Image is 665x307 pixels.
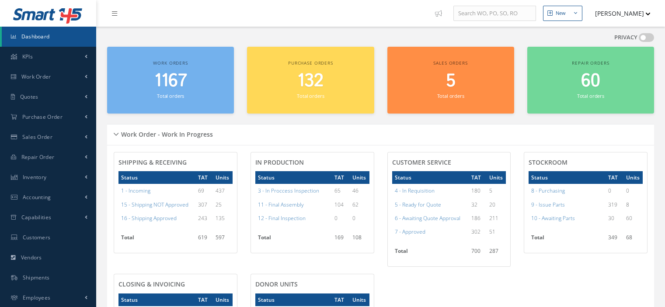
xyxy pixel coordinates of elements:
[543,6,582,21] button: New
[23,274,50,281] span: Shipments
[297,69,324,93] span: 132
[606,211,623,225] td: 30
[258,187,319,194] a: 3 - In Proccess Inspection
[446,69,456,93] span: 5
[258,214,306,222] a: 12 - Final Inspection
[395,201,441,208] a: 5 - Ready for Quote
[392,171,469,184] th: Status
[154,69,187,93] span: 1167
[469,211,487,225] td: 186
[255,293,332,306] th: Status
[121,214,177,222] a: 16 - Shipping Approved
[614,33,637,42] label: PRIVACY
[469,184,487,197] td: 180
[623,231,643,248] td: 68
[487,171,506,184] th: Units
[255,231,332,248] th: Total
[118,159,233,166] h4: SHIPPING & RECEIVING
[395,187,435,194] a: 4 - In Requisition
[22,53,33,60] span: KPIs
[118,293,195,306] th: Status
[21,33,50,40] span: Dashboard
[531,214,575,222] a: 10 - Awaiting Parts
[213,198,232,211] td: 25
[118,231,195,248] th: Total
[487,184,506,197] td: 5
[255,159,369,166] h4: IN PRODUCTION
[350,171,369,184] th: Units
[469,245,487,262] td: 700
[350,198,369,211] td: 62
[21,153,55,161] span: Repair Order
[529,171,606,184] th: Status
[332,198,350,211] td: 104
[606,231,623,248] td: 349
[487,245,506,262] td: 287
[118,281,233,288] h4: CLOSING & INVOICING
[469,171,487,184] th: TAT
[213,231,232,248] td: 597
[606,198,623,211] td: 319
[623,198,643,211] td: 8
[2,27,96,47] a: Dashboard
[469,225,487,238] td: 302
[288,60,333,66] span: Purchase orders
[392,159,506,166] h4: CUSTOMER SERVICE
[213,211,232,225] td: 135
[157,93,184,99] small: Total orders
[195,184,213,197] td: 69
[395,214,460,222] a: 6 - Awaiting Quote Approval
[23,294,51,301] span: Employees
[195,171,213,184] th: TAT
[606,171,623,184] th: TAT
[255,281,369,288] h4: DONOR UNITS
[195,293,213,306] th: TAT
[350,293,369,306] th: Units
[332,184,350,197] td: 65
[118,128,213,138] h5: Work Order - Work In Progress
[395,228,425,235] a: 7 - Approved
[21,214,52,221] span: Capabilities
[332,211,350,225] td: 0
[23,234,51,241] span: Customers
[332,231,350,248] td: 169
[21,73,51,80] span: Work Order
[118,171,195,184] th: Status
[529,231,606,248] th: Total
[297,93,324,99] small: Total orders
[20,93,38,100] span: Quotes
[258,201,304,208] a: 11 - Final Assembly
[531,187,565,194] a: 8 - Purchasing
[572,60,609,66] span: Repair orders
[255,171,332,184] th: Status
[121,201,188,208] a: 15 - Shipping NOT Approved
[469,198,487,211] td: 32
[107,47,234,114] a: Work orders 1167 Total orders
[213,171,232,184] th: Units
[487,211,506,225] td: 211
[587,5,651,22] button: [PERSON_NAME]
[350,184,369,197] td: 46
[332,171,350,184] th: TAT
[213,293,232,306] th: Units
[527,47,654,114] a: Repair orders 60 Total orders
[195,211,213,225] td: 243
[195,231,213,248] td: 619
[23,193,51,201] span: Accounting
[392,245,469,262] th: Total
[195,198,213,211] td: 307
[606,184,623,197] td: 0
[332,293,350,306] th: TAT
[453,6,536,21] input: Search WO, PO, SO, RO
[433,60,467,66] span: Sales orders
[531,201,565,208] a: 9 - Issue Parts
[22,133,52,141] span: Sales Order
[247,47,374,114] a: Purchase orders 132 Total orders
[350,231,369,248] td: 108
[213,184,232,197] td: 437
[487,225,506,238] td: 51
[350,211,369,225] td: 0
[437,93,464,99] small: Total orders
[121,187,150,194] a: 1 - Incoming
[153,60,188,66] span: Work orders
